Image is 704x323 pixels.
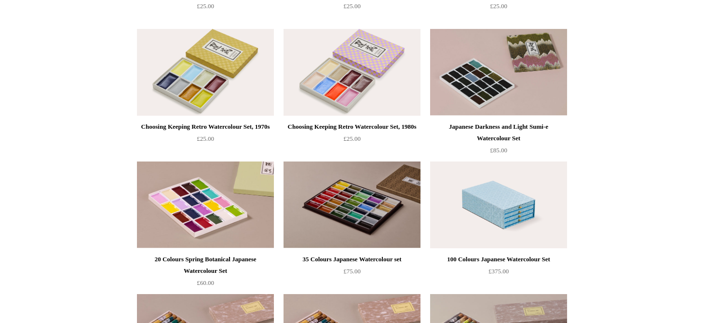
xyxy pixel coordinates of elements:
[197,135,214,142] span: £25.00
[284,121,420,161] a: Choosing Keeping Retro Watercolour Set, 1980s £25.00
[343,135,361,142] span: £25.00
[284,161,420,248] a: 35 Colours Japanese Watercolour set 35 Colours Japanese Watercolour set
[137,254,274,293] a: 20 Colours Spring Botanical Japanese Watercolour Set £60.00
[284,161,420,248] img: 35 Colours Japanese Watercolour set
[433,121,565,144] div: Japanese Darkness and Light Sumi-e Watercolour Set
[139,254,271,277] div: 20 Colours Spring Botanical Japanese Watercolour Set
[286,121,418,133] div: Choosing Keeping Retro Watercolour Set, 1980s
[137,161,274,248] img: 20 Colours Spring Botanical Japanese Watercolour Set
[284,254,420,293] a: 35 Colours Japanese Watercolour set £75.00
[137,121,274,161] a: Choosing Keeping Retro Watercolour Set, 1970s £25.00
[490,147,507,154] span: £85.00
[284,29,420,116] a: Choosing Keeping Retro Watercolour Set, 1980s Choosing Keeping Retro Watercolour Set, 1980s
[137,29,274,116] a: Choosing Keeping Retro Watercolour Set, 1970s Choosing Keeping Retro Watercolour Set, 1970s
[284,29,420,116] img: Choosing Keeping Retro Watercolour Set, 1980s
[490,2,507,10] span: £25.00
[197,279,214,286] span: £60.00
[433,254,565,265] div: 100 Colours Japanese Watercolour Set
[343,2,361,10] span: £25.00
[286,254,418,265] div: 35 Colours Japanese Watercolour set
[197,2,214,10] span: £25.00
[137,29,274,116] img: Choosing Keeping Retro Watercolour Set, 1970s
[430,29,567,116] a: Japanese Darkness and Light Sumi-e Watercolour Set Japanese Darkness and Light Sumi-e Watercolour...
[430,254,567,293] a: 100 Colours Japanese Watercolour Set £375.00
[488,268,509,275] span: £375.00
[430,161,567,248] img: 100 Colours Japanese Watercolour Set
[137,161,274,248] a: 20 Colours Spring Botanical Japanese Watercolour Set 20 Colours Spring Botanical Japanese Waterco...
[430,161,567,248] a: 100 Colours Japanese Watercolour Set 100 Colours Japanese Watercolour Set
[139,121,271,133] div: Choosing Keeping Retro Watercolour Set, 1970s
[430,121,567,161] a: Japanese Darkness and Light Sumi-e Watercolour Set £85.00
[430,29,567,116] img: Japanese Darkness and Light Sumi-e Watercolour Set
[343,268,361,275] span: £75.00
